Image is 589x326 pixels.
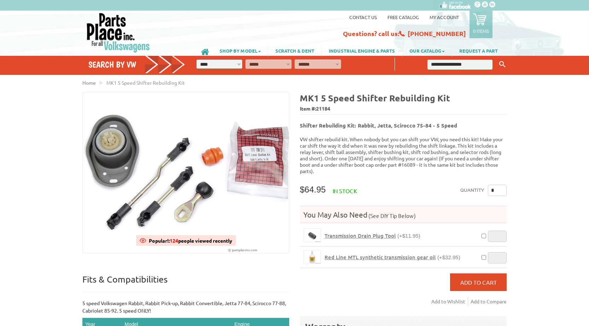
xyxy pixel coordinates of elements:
h4: You May Also Need [300,210,507,219]
h4: Search by VW [88,59,185,70]
a: Home [82,79,96,86]
a: Free Catalog [387,14,419,20]
p: Fits & Compatibilities [82,274,289,292]
a: Red Line MTL synthetic transmission gear oil [303,250,321,264]
a: INDUSTRIAL ENGINE & PARTS [322,45,402,57]
img: Parts Place Inc! [86,12,151,53]
span: (+$11.95) [397,233,420,239]
a: 0 items [470,11,492,38]
span: (See DIY Tip Below) [367,212,416,219]
a: Contact us [349,14,377,20]
button: Add to Cart [450,273,507,291]
span: MK1 5 Speed Shifter Rebuilding Kit [106,79,185,86]
span: In stock [333,187,357,194]
img: Red Line MTL synthetic transmission gear oil [304,250,321,263]
a: OUR CATALOG [402,45,452,57]
b: Shifter Rebuilding Kit: Rabbit, Jetta, Scirocco 75-84 - 5 Speed [300,122,457,129]
b: MK1 5 Speed Shifter Rebuilding Kit [300,92,450,103]
button: Keyword Search [497,59,508,70]
img: MK1 5 Speed Shifter Rebuilding Kit [83,93,289,253]
span: 21184 [316,105,330,112]
label: Quantity [460,185,484,196]
a: SCRATCH & DENT [268,45,321,57]
a: REQUEST A PART [452,45,505,57]
a: My Account [430,14,459,20]
a: Add to Compare [471,297,507,306]
span: Transmission Drain Plug Tool [325,232,396,239]
span: Red Line MTL synthetic transmission gear oil [325,254,436,261]
p: 5 speed Volkswagen Rabbit, Rabbit Pick-up, Rabbit Convertible, Jetta 77-84, Scirocco 77-88, Cabri... [82,300,289,314]
img: Transmission Drain Plug Tool [304,229,321,242]
span: Item #: [300,104,507,114]
a: Red Line MTL synthetic transmission gear oil(+$32.95) [325,254,460,261]
p: VW shifter rebuild kit. When nobody but you can shift your VW, you need this kit! Make your car s... [300,136,507,174]
a: SHOP BY MODEL [212,45,268,57]
a: Add to Wishlist [431,297,468,306]
p: 0 items [473,28,489,34]
a: Transmission Drain Plug Tool [303,229,321,242]
span: $64.95 [300,185,326,194]
a: Transmission Drain Plug Tool(+$11.95) [325,232,420,239]
span: (+$32.95) [437,254,460,260]
span: Add to Cart [460,279,497,286]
